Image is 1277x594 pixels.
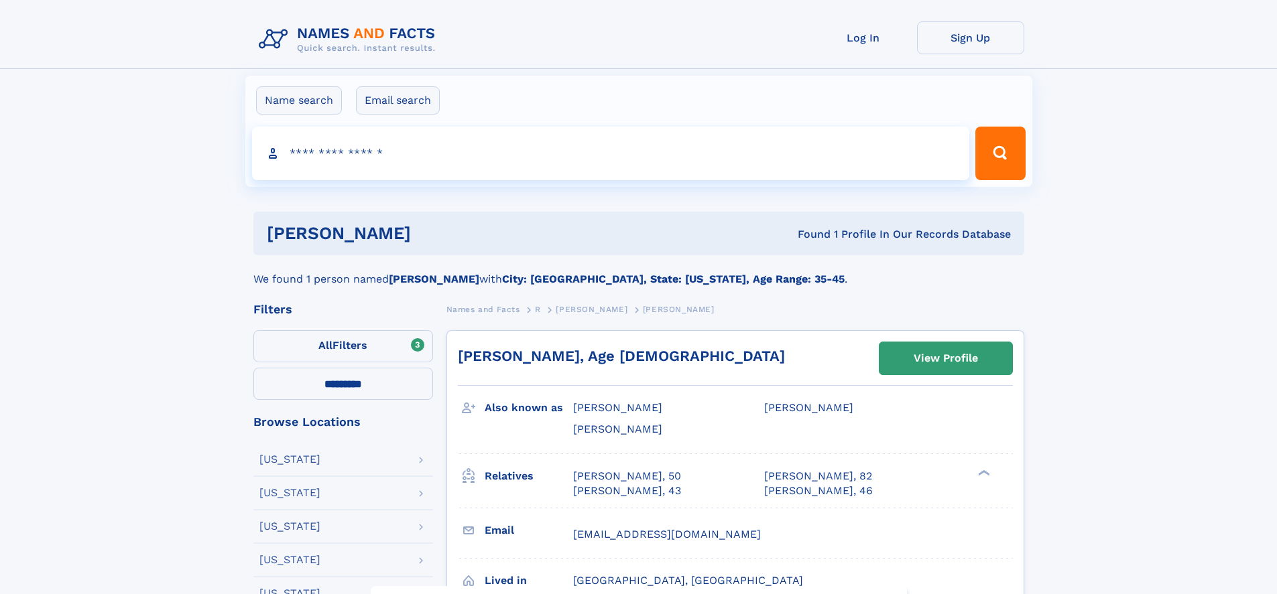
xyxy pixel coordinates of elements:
[256,86,342,115] label: Name search
[573,484,681,498] a: [PERSON_NAME], 43
[458,348,785,364] a: [PERSON_NAME], Age [DEMOGRAPHIC_DATA]
[573,423,662,435] span: [PERSON_NAME]
[253,21,446,58] img: Logo Names and Facts
[259,454,320,465] div: [US_STATE]
[879,342,1012,374] a: View Profile
[259,488,320,498] div: [US_STATE]
[535,301,541,317] a: R
[446,301,520,317] a: Names and Facts
[810,21,917,54] a: Log In
[267,225,605,242] h1: [PERSON_NAME]
[502,273,845,285] b: City: [GEOGRAPHIC_DATA], State: [US_STATE], Age Range: 35-45
[252,127,970,180] input: search input
[485,465,573,488] h3: Relatives
[259,521,320,532] div: [US_STATE]
[485,569,573,592] h3: Lived in
[253,303,433,315] div: Filters
[259,554,320,565] div: [US_STATE]
[643,305,715,314] span: [PERSON_NAME]
[917,21,1024,54] a: Sign Up
[485,519,573,542] h3: Email
[573,401,662,414] span: [PERSON_NAME]
[764,401,853,414] span: [PERSON_NAME]
[975,127,1025,180] button: Search Button
[318,339,332,352] span: All
[556,301,627,317] a: [PERSON_NAME]
[573,574,803,587] span: [GEOGRAPHIC_DATA], [GEOGRAPHIC_DATA]
[914,343,978,374] div: View Profile
[356,86,440,115] label: Email search
[253,255,1024,287] div: We found 1 person named with .
[975,468,991,477] div: ❯
[253,330,433,362] label: Filters
[764,469,872,484] a: [PERSON_NAME], 82
[389,273,479,285] b: [PERSON_NAME]
[253,416,433,428] div: Browse Locations
[573,528,761,540] span: [EMAIL_ADDRESS][DOMAIN_NAME]
[556,305,627,314] span: [PERSON_NAME]
[535,305,541,314] span: R
[604,227,1011,242] div: Found 1 Profile In Our Records Database
[764,484,873,498] a: [PERSON_NAME], 46
[573,469,681,484] a: [PERSON_NAME], 50
[485,396,573,419] h3: Also known as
